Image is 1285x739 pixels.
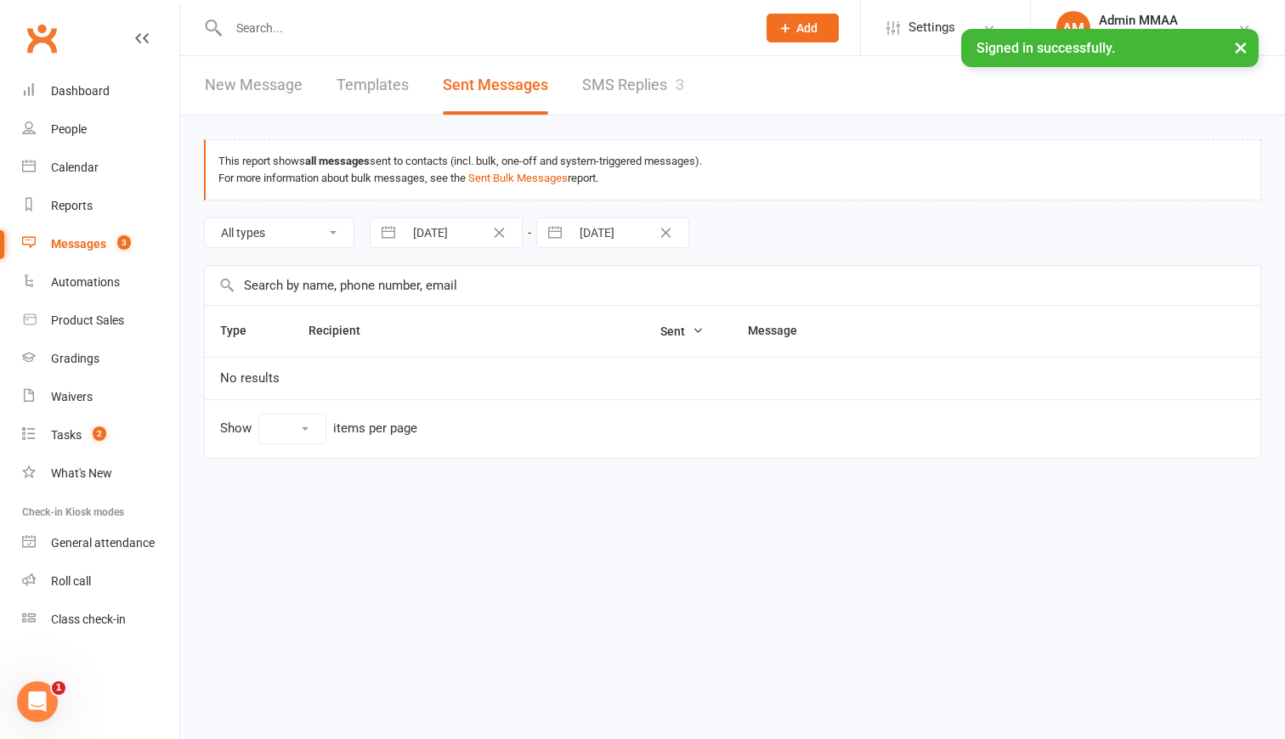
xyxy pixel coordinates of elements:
[293,306,645,357] th: Recipient
[22,263,179,302] a: Automations
[205,56,303,115] a: New Message
[205,357,1260,399] td: No results
[570,218,688,247] input: To
[22,601,179,639] a: Class kiosk mode
[484,223,514,243] button: Clear Date
[660,321,704,341] button: Sent
[22,378,179,416] a: Waivers
[333,421,417,436] div: items per page
[22,110,179,149] a: People
[51,199,93,212] div: Reports
[51,612,126,626] div: Class check-in
[796,21,818,35] span: Add
[976,40,1115,56] span: Signed in successfully.
[468,172,568,184] a: Sent Bulk Messages
[1099,28,1214,43] div: [GEOGRAPHIC_DATA]
[51,390,93,403] div: Waivers
[733,306,1173,357] th: Message
[205,306,293,357] th: Type
[205,266,1260,305] input: Search by name, phone number, email
[218,153,1248,170] div: This report shows sent to contacts (incl. bulk, one-off and system-triggered messages).
[51,122,87,136] div: People
[443,56,548,115] a: Sent Messages
[52,681,65,695] span: 1
[909,8,955,47] span: Settings
[1056,11,1090,45] div: AM
[22,72,179,110] a: Dashboard
[1099,13,1214,28] div: Admin MMAA
[22,340,179,378] a: Gradings
[676,76,684,93] div: 3
[22,302,179,340] a: Product Sales
[51,574,91,588] div: Roll call
[582,56,684,115] a: SMS Replies3
[117,235,131,250] span: 3
[651,223,681,243] button: Clear Date
[404,218,522,247] input: From
[51,313,124,327] div: Product Sales
[93,426,106,441] span: 2
[51,466,112,480] div: What's New
[20,17,63,59] a: Clubworx
[337,56,409,115] a: Templates
[51,237,106,251] div: Messages
[51,84,110,98] div: Dashboard
[22,454,179,493] a: What's New
[51,352,99,365] div: Gradings
[51,536,155,550] div: General attendance
[1226,29,1256,65] button: ×
[305,155,370,167] strong: all messages
[220,414,417,444] div: Show
[22,416,179,454] a: Tasks 2
[767,14,839,42] button: Add
[224,16,744,40] input: Search...
[22,187,179,225] a: Reports
[660,324,704,338] span: Sent
[22,225,179,263] a: Messages 3
[22,562,179,601] a: Roll call
[51,428,82,442] div: Tasks
[51,161,99,174] div: Calendar
[218,170,1248,187] div: For more information about bulk messages, see the report.
[22,149,179,187] a: Calendar
[17,681,58,722] iframe: Intercom live chat
[22,524,179,562] a: General attendance kiosk mode
[51,275,120,289] div: Automations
